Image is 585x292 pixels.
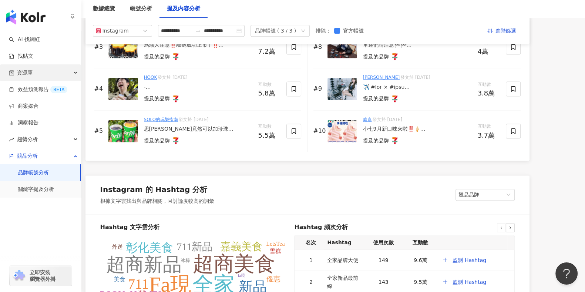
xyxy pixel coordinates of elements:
[390,56,399,62] a: KOL Avatar
[100,198,214,205] div: 根據文字雲找出與品牌相關，且討論度較高的詞彙
[94,43,105,51] div: #3
[458,189,512,200] span: 競品品牌
[93,4,115,13] div: 數據總覽
[442,275,487,289] button: 監測 Hashtag
[400,75,430,80] span: 發文於 [DATE]
[100,223,289,231] h6: Hashtag 文字雲分析
[373,117,402,122] span: 發文於 [DATE]
[100,184,208,195] div: Instagram 的 Hashtag 分析
[478,81,500,88] span: 互動數
[171,98,180,104] a: KOL Avatar
[144,75,157,80] a: HOOK
[144,84,252,91] div: - 哇嘎嘎[GEOGRAPHIC_DATA]嗚[GEOGRAPHIC_DATA] 進擊的巨人！ 跟！ 玉米棒聯名！ 這還不是重點 重點是 竟然有 竟然有 竟然有進擊的巨人本人 喔！ 哇啊啊啊啊啊...
[6,10,46,24] img: logo
[238,273,245,278] tspan: fa現
[368,256,399,264] div: 149
[442,253,487,268] button: 監測 Hashtag
[327,78,357,100] img: post-image
[158,75,187,80] span: 發文於 [DATE]
[112,244,123,250] tspan: 外送
[363,125,472,133] div: 小七9月新口味來啦‼️🍦 #可爾必思水蜜桃霜淇淋 9/3開賣！快tag冰控準備衝了~ - 📍全台7-ELEVEN @7eleventw (限設有霜淇淋機台店鋪才有販售) ✔️詳細資訊已7-11官...
[405,256,436,264] div: 9.6萬
[30,269,56,282] span: 立即安裝 瀏覽器外掛
[108,120,138,142] img: post-image
[442,279,450,284] span: plus
[144,125,252,133] div: 思[PERSON_NAME]竟然可以加珍珠 然後竟然還可以加統一布丁 指定日期只要加10元就可以加料升級 第一次喝到這麼Q的思[PERSON_NAME]真的很酷 加上整顆布丁瞬間變成網美飲料了 ...
[327,256,362,264] div: 全家品牌大使
[453,257,486,263] span: 監測 Hashtag
[195,28,201,34] span: to
[144,117,178,122] a: SOLO的玩樂指南
[144,95,170,103] div: 提及的品牌
[363,75,400,80] a: [PERSON_NAME]
[481,25,522,37] button: 進階篩選
[94,85,105,93] div: #4
[363,95,389,103] div: 提及的品牌
[301,29,305,33] span: down
[114,276,125,282] tspan: 美食
[9,36,40,43] a: searchAI 找網紅
[365,235,402,250] th: 使用次數
[390,94,399,103] img: KOL Avatar
[340,27,367,35] span: 官方帳號
[130,4,152,13] div: 帳號分析
[495,26,516,37] span: 進階篩選
[555,262,578,285] iframe: Help Scout Beacon - Open
[294,223,348,232] span: Hashtag 頻次分析
[316,27,331,35] label: 排除 ：
[144,53,170,61] div: 提及的品牌
[478,90,500,97] div: 3.8萬
[258,90,280,97] div: 5.8萬
[176,241,212,252] tspan: 711新品
[478,48,500,55] div: 4萬
[405,278,436,286] div: 9.5萬
[363,53,389,61] div: 提及的品牌
[9,119,38,127] a: 洞察報告
[171,140,180,146] a: KOL Avatar
[108,36,138,58] img: post-image
[442,257,450,262] span: plus
[266,241,285,247] tspan: LetsTea
[363,84,472,91] div: ✈️ #lor × #ipsu 🌟 dolorsitame！ cons 👉 adipis & elit 💖 💎 seddo eiu｜temp＋incid utla｜etdo magn 🎶 ali...
[368,278,399,286] div: 143
[270,248,282,254] tspan: 雪糕
[9,86,67,93] a: 效益預測報告BETA
[193,252,276,275] tspan: 超商美食
[390,136,399,145] img: KOL Avatar
[171,56,180,62] a: KOL Avatar
[327,120,357,142] img: post-image
[144,41,252,49] div: 螞蟻人注意‼️敲碗成功上市了‼️ 是真的 不是惡整🍮 #統一翻轉布丁 來了 上層焦糖風味凍，下層布丁風味醬 快tag螞蟻人準備開吃！ - 🉐10/13~11/2限量上市❗️ - 📍全台7-11 ...
[363,41,472,49] div: 車迷們請注意🏁🏁 義大利超跑聖地🏎️ 🇮🇹MOTOR VALLEY賽車谷🇮🇹 五大超跑夢幻座駕全數列陣 1:43 / 1:24比例大模型車 Dallara🤖 Ducati⚡️ Lamborghi...
[478,123,500,130] span: 互動數
[17,148,38,164] span: 競品分析
[94,127,105,135] div: #5
[18,186,54,193] a: 關鍵字提及分析
[258,48,280,55] div: 7.2萬
[9,53,33,60] a: 找貼文
[102,26,127,37] div: Instagram
[9,103,38,110] a: 商案媒合
[17,64,33,81] span: 資源庫
[324,235,365,250] th: Hashtag
[390,98,399,104] a: KOL Avatar
[18,169,49,177] a: 品牌帳號分析
[363,137,389,145] div: 提及的品牌
[402,235,439,250] th: 互動數
[258,81,280,88] span: 互動數
[327,36,357,58] img: post-image
[300,256,321,264] div: 1
[453,279,486,285] span: 監測 Hashtag
[128,276,149,292] tspan: 711
[478,132,500,139] div: 3.7萬
[181,258,190,263] tspan: 冰棒
[295,235,324,250] th: 名次
[171,136,180,145] img: KOL Avatar
[106,254,182,275] tspan: 超商新品
[300,278,321,286] div: 2
[258,123,280,130] span: 互動數
[9,137,14,142] span: rise
[17,131,38,148] span: 趨勢分析
[12,270,26,282] img: chrome extension
[255,26,296,37] div: 品牌帳號 ( 3 / 3 )
[10,266,72,286] a: chrome extension立即安裝 瀏覽器外掛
